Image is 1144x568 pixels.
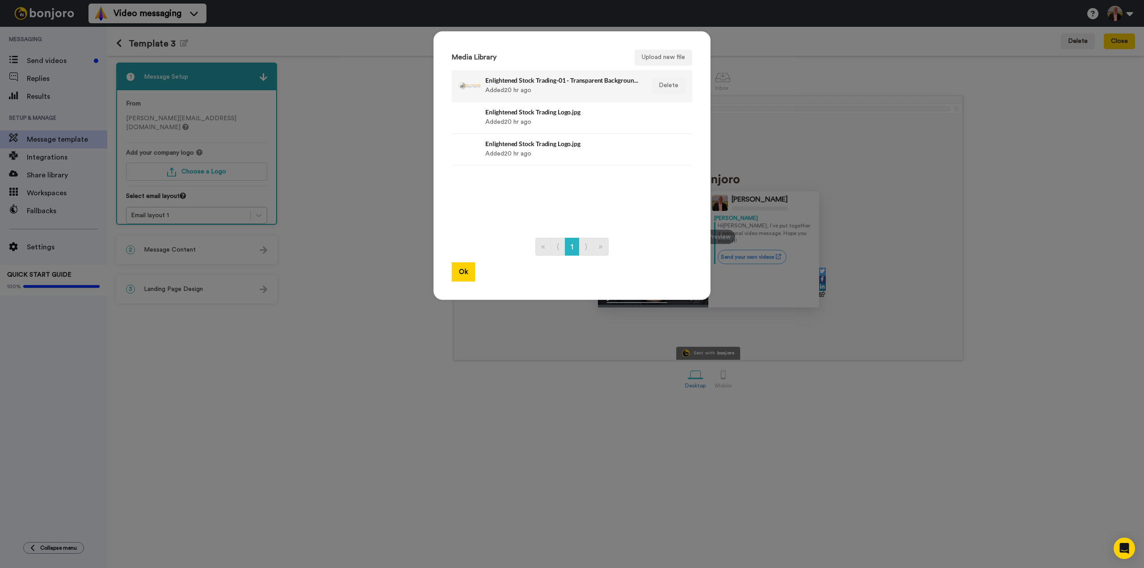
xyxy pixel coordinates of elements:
h4: Enlightened Stock Trading Logo.jpg [485,140,639,147]
div: Domain: [DOMAIN_NAME] [23,23,98,30]
div: Open Intercom Messenger [1114,538,1135,559]
a: Go to first page [535,238,551,256]
a: Go to last page [593,238,609,256]
button: Upload new file [635,50,692,66]
div: v 4.0.25 [25,14,44,21]
img: tab_domain_overview_orange.svg [24,52,31,59]
div: Added 20 hr ago [485,106,639,129]
h4: Enlightened Stock Trading-01 - Transparent Background Cropped.png [485,77,639,84]
a: Go to page number 1 [565,238,579,256]
div: Keywords by Traffic [99,53,151,59]
div: Domain Overview [34,53,80,59]
img: website_grey.svg [14,23,21,30]
button: Delete [652,78,686,94]
a: Go to previous page [551,238,565,256]
button: Ok [452,262,475,282]
h3: Media Library [452,54,496,62]
img: logo_orange.svg [14,14,21,21]
div: Added 20 hr ago [485,75,639,97]
h4: Enlightened Stock Trading Logo.jpg [485,109,639,115]
a: Go to next page [579,238,593,256]
div: Added 20 hr ago [485,138,639,160]
img: tab_keywords_by_traffic_grey.svg [89,52,96,59]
